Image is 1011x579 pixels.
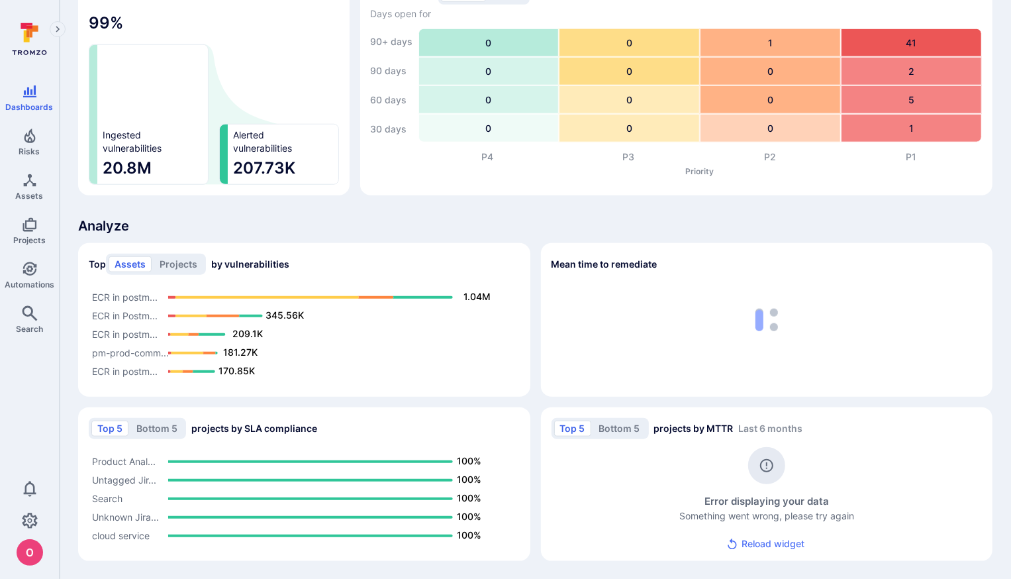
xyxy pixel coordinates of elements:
[558,150,699,164] div: P3
[559,58,699,85] div: 0
[89,418,317,439] h2: projects by SLA compliance
[457,529,482,541] text: 100%
[92,329,158,340] text: ECR in postm...
[16,191,44,201] span: Assets
[552,258,657,271] span: Mean time to remediate
[233,129,292,155] span: Alerted vulnerabilities
[78,217,992,235] span: Analyze
[841,150,982,164] div: P1
[19,146,40,156] span: Risks
[219,365,256,376] text: 170.85K
[457,511,482,522] text: 100%
[679,509,854,523] p: Something went wrong, please try again
[17,539,43,566] img: ACg8ocJcCe-YbLxGm5tc0PuNRxmgP8aEm0RBXn6duO8aeMVK9zjHhw=s96-c
[417,166,983,176] p: Priority
[92,456,156,467] text: Product Anal...
[91,421,128,437] button: Top 5
[53,24,62,35] i: Expand navigation menu
[842,115,981,142] div: 1
[103,158,203,179] span: 20.8M
[92,474,156,486] text: Untagged Jir...
[371,28,413,55] div: 90+ days
[699,150,840,164] div: P2
[371,116,413,142] div: 30 days
[552,418,803,439] h2: projects by MTTR
[92,366,158,377] text: ECR in postm...
[130,421,183,437] button: Bottom 5
[842,86,981,113] div: 5
[233,158,333,179] span: 207.73K
[700,58,840,85] div: 0
[417,150,558,164] div: P4
[5,280,54,289] span: Automations
[700,115,840,142] div: 0
[419,86,559,113] div: 0
[50,21,66,37] button: Expand navigation menu
[457,455,482,466] text: 100%
[223,346,258,358] text: 181.27K
[419,58,559,85] div: 0
[419,29,559,56] div: 0
[13,235,46,245] span: Projects
[92,511,159,523] text: Unknown Jira...
[700,29,840,56] div: 1
[457,474,482,485] text: 100%
[103,129,162,155] span: Ingested vulnerabilities
[265,309,304,321] text: 345.56K
[593,421,646,437] button: Bottom 5
[109,256,152,272] button: Assets
[92,530,150,541] text: cloud service
[700,86,840,113] div: 0
[554,421,591,437] button: Top 5
[371,7,983,21] span: Days open for
[704,494,829,509] h4: Error displaying your data
[89,13,339,34] span: 99 %
[842,29,981,56] div: 41
[92,493,122,504] text: Search
[6,102,54,112] span: Dashboards
[92,291,158,303] text: ECR in postm...
[559,29,699,56] div: 0
[559,86,699,113] div: 0
[541,243,992,397] div: Mean time to remediate
[559,115,699,142] div: 0
[16,324,43,334] span: Search
[154,256,203,272] button: Projects
[371,87,413,113] div: 60 days
[89,254,289,275] h2: Top by vulnerabilities
[92,310,158,321] text: ECR in Postm...
[457,492,482,503] text: 100%
[17,539,43,566] div: oleg malkov
[842,58,981,85] div: 2
[419,115,559,142] div: 0
[371,58,413,84] div: 90 days
[464,291,491,302] text: 1.04M
[739,423,803,434] span: Last 6 months
[232,328,263,339] text: 209.1K
[92,347,169,358] text: pm-prod-comm...
[720,532,812,556] button: reload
